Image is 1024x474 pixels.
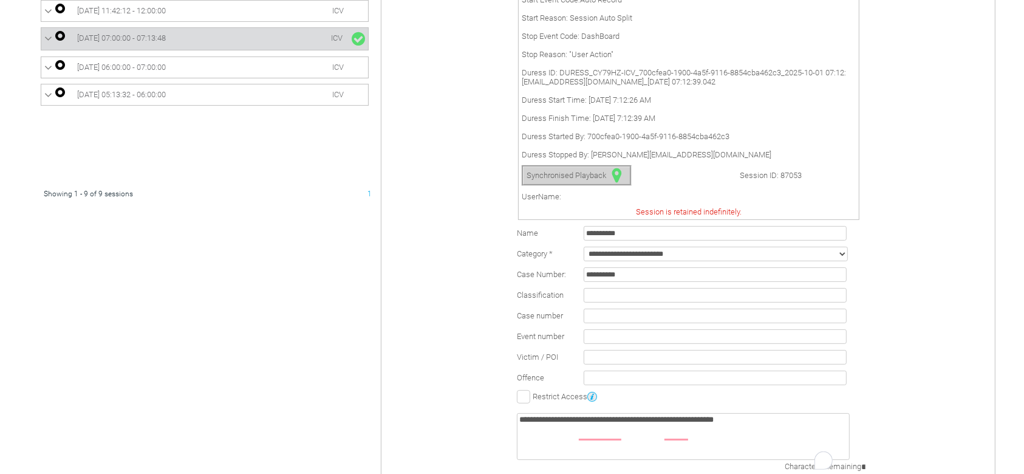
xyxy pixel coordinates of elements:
[331,33,343,43] span: ICV
[332,90,344,99] span: ICV
[517,332,564,341] span: Event number
[517,373,544,382] span: Offence
[636,207,742,216] span: Session is retained indefinitely.
[517,311,563,320] span: Case number
[517,290,564,300] span: Classification
[55,31,65,41] img: ic_autorecord.png
[44,4,365,18] a: [DATE] 11:42:12 - 12:00:00
[517,270,566,279] span: Case Number:
[44,88,365,102] a: [DATE] 05:13:32 - 06:00:00
[514,388,869,404] td: Restrict Access
[55,88,65,97] img: ic_autorecord.png
[55,4,65,13] img: ic_autorecord.png
[517,352,558,362] span: Victim / POI
[77,33,166,43] span: [DATE] 07:00:00 - 07:13:48
[740,171,779,180] span: Session ID:
[517,249,553,258] label: Category *
[527,171,612,180] label: Synchronised Playback
[517,228,538,238] label: Name
[77,6,166,15] span: [DATE] 11:42:12 - 12:00:00
[708,462,865,472] div: Characters Remaining
[522,192,561,201] span: UserName:
[517,413,850,461] textarea: To enrich screen reader interactions, please activate Accessibility in Grammarly extension settings
[77,90,166,99] span: [DATE] 05:13:32 - 06:00:00
[780,171,802,180] span: 87053
[77,63,166,72] span: [DATE] 06:00:00 - 07:00:00
[44,190,133,198] span: Showing 1 - 9 of 9 sessions
[44,60,365,75] a: [DATE] 06:00:00 - 07:00:00
[367,190,372,198] span: 1
[332,63,344,72] span: ICV
[55,60,65,70] img: ic_autorecord.png
[332,6,344,15] span: ICV
[44,31,365,47] a: [DATE] 07:00:00 - 07:13:48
